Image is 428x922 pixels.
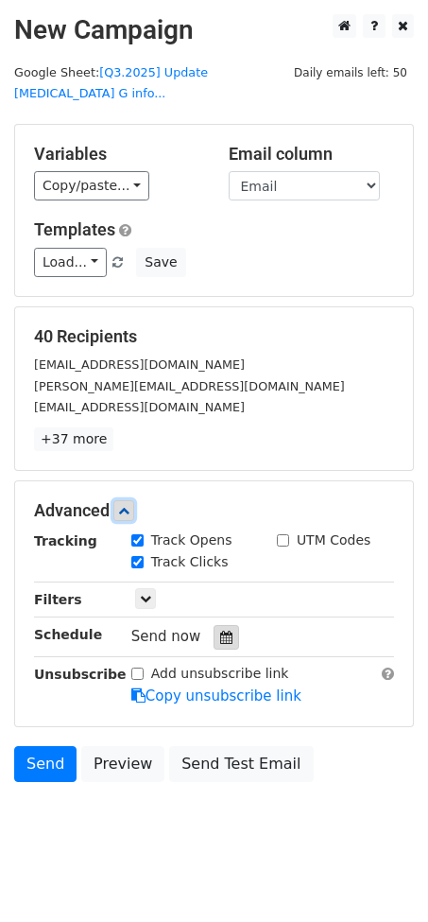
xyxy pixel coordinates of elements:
a: Send Test Email [169,746,313,782]
small: [PERSON_NAME][EMAIL_ADDRESS][DOMAIN_NAME] [34,379,345,393]
label: Track Clicks [151,552,229,572]
iframe: Chat Widget [334,831,428,922]
small: [EMAIL_ADDRESS][DOMAIN_NAME] [34,400,245,414]
span: Send now [131,628,201,645]
h5: Variables [34,144,200,165]
a: Copy/paste... [34,171,149,200]
strong: Tracking [34,533,97,548]
label: Add unsubscribe link [151,664,289,684]
small: Google Sheet: [14,65,208,101]
strong: Schedule [34,627,102,642]
h5: Email column [229,144,395,165]
span: Daily emails left: 50 [287,62,414,83]
a: Preview [81,746,164,782]
a: Send [14,746,77,782]
small: [EMAIL_ADDRESS][DOMAIN_NAME] [34,357,245,372]
button: Save [136,248,185,277]
a: Copy unsubscribe link [131,687,301,705]
h5: 40 Recipients [34,326,394,347]
a: +37 more [34,427,113,451]
a: Daily emails left: 50 [287,65,414,79]
label: Track Opens [151,531,232,550]
h5: Advanced [34,500,394,521]
label: UTM Codes [297,531,370,550]
a: [Q3.2025] Update [MEDICAL_DATA] G info... [14,65,208,101]
h2: New Campaign [14,14,414,46]
a: Templates [34,219,115,239]
strong: Filters [34,592,82,607]
a: Load... [34,248,107,277]
strong: Unsubscribe [34,667,127,682]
